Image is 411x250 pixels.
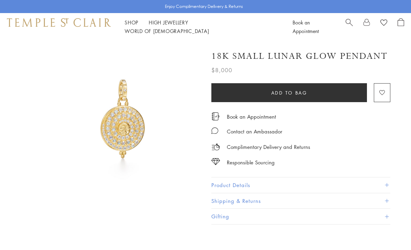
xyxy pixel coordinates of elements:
[271,89,307,97] span: Add to bag
[165,3,243,10] p: Enjoy Complimentary Delivery & Returns
[125,19,138,26] a: ShopShop
[149,19,188,26] a: High JewelleryHigh Jewellery
[211,193,390,209] button: Shipping & Returns
[227,127,282,136] div: Contact an Ambassador
[377,218,404,243] iframe: Gorgias live chat messenger
[7,18,111,26] img: Temple St. Clair
[211,112,220,120] img: icon_appointment.svg
[346,18,353,35] a: Search
[211,158,220,165] img: icon_sourcing.svg
[293,19,319,34] a: Book an Appointment
[211,177,390,193] button: Product Details
[227,158,275,167] div: Responsible Sourcing
[227,113,276,120] a: Book an Appointment
[211,209,390,224] button: Gifting
[211,83,367,102] button: Add to bag
[398,18,404,35] a: Open Shopping Bag
[211,50,388,62] h1: 18K Small Lunar Glow Pendant
[211,66,232,75] span: $8,000
[45,41,201,197] img: 18K Small Lunar Glow Pendant
[125,18,277,35] nav: Main navigation
[125,28,209,34] a: World of [DEMOGRAPHIC_DATA]World of [DEMOGRAPHIC_DATA]
[227,143,310,151] p: Complimentary Delivery and Returns
[380,18,387,29] a: View Wishlist
[211,127,218,134] img: MessageIcon-01_2.svg
[211,143,220,151] img: icon_delivery.svg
